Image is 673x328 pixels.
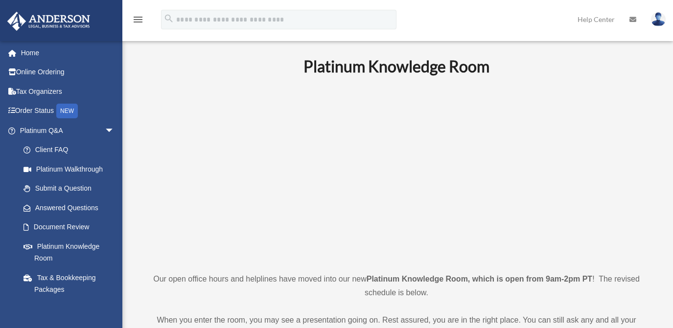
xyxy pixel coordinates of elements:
[651,12,666,26] img: User Pic
[132,17,144,25] a: menu
[7,63,129,82] a: Online Ordering
[132,14,144,25] i: menu
[56,104,78,118] div: NEW
[105,121,124,141] span: arrow_drop_down
[14,179,129,198] a: Submit a Question
[7,121,129,140] a: Platinum Q&Aarrow_drop_down
[14,237,124,268] a: Platinum Knowledge Room
[163,13,174,24] i: search
[139,272,653,300] p: Our open office hours and helplines have moved into our new ! The revised schedule is below.
[14,140,129,160] a: Client FAQ
[14,268,129,299] a: Tax & Bookkeeping Packages
[4,12,93,31] img: Anderson Advisors Platinum Portal
[367,275,592,283] strong: Platinum Knowledge Room, which is open from 9am-2pm PT
[7,101,129,121] a: Order StatusNEW
[14,218,129,237] a: Document Review
[14,198,129,218] a: Answered Questions
[7,43,129,63] a: Home
[303,57,489,76] b: Platinum Knowledge Room
[14,159,129,179] a: Platinum Walkthrough
[250,89,543,254] iframe: 231110_Toby_KnowledgeRoom
[7,82,129,101] a: Tax Organizers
